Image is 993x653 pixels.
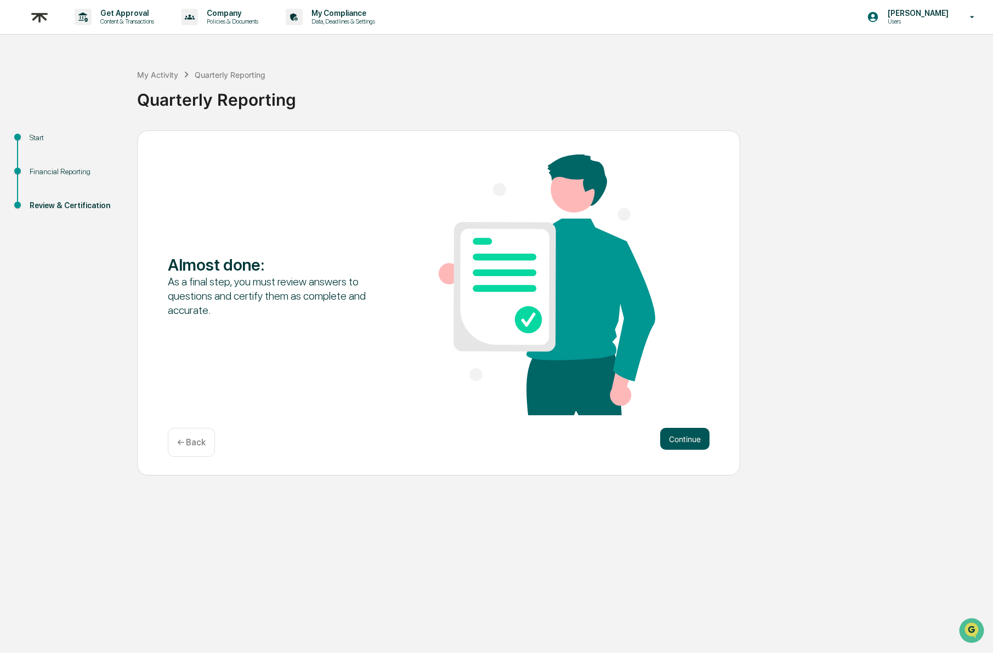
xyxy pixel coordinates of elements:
[195,70,265,79] div: Quarterly Reporting
[37,95,139,104] div: We're available if you need us!
[439,154,655,415] img: Almost done
[660,428,710,450] button: Continue
[90,138,136,149] span: Attestations
[30,132,120,144] div: Start
[11,160,20,169] div: 🔎
[958,617,988,646] iframe: Open customer support
[26,4,53,31] img: logo
[137,81,988,110] div: Quarterly Reporting
[879,9,954,18] p: [PERSON_NAME]
[137,70,178,79] div: My Activity
[75,134,140,153] a: 🗄️Attestations
[198,9,264,18] p: Company
[11,139,20,148] div: 🖐️
[168,274,384,317] div: As a final step, you must review answers to questions and certify them as complete and accurate.
[177,437,206,448] p: ← Back
[80,139,88,148] div: 🗄️
[92,9,160,18] p: Get Approval
[109,186,133,194] span: Pylon
[30,166,120,177] div: Financial Reporting
[168,255,384,274] div: Almost done :
[11,23,200,41] p: How can we help?
[22,159,69,170] span: Data Lookup
[11,84,31,104] img: 1746055101610-c473b297-6a78-478c-a979-82029cc54cd1
[7,154,73,174] a: 🔎Data Lookup
[303,9,381,18] p: My Compliance
[77,185,133,194] a: Powered byPylon
[7,134,75,153] a: 🖐️Preclearance
[303,18,381,25] p: Data, Deadlines & Settings
[22,138,71,149] span: Preclearance
[30,200,120,211] div: Review & Certification
[198,18,264,25] p: Policies & Documents
[92,18,160,25] p: Content & Transactions
[186,87,200,100] button: Start new chat
[37,84,180,95] div: Start new chat
[879,18,954,25] p: Users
